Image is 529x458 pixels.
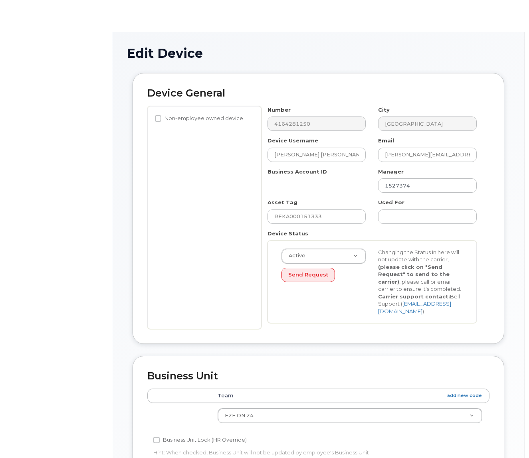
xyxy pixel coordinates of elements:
label: Non-employee owned device [155,114,243,123]
strong: (please click on "Send Request" to send to the carrier) [378,264,450,285]
label: Device Status [267,230,308,237]
label: Number [267,106,291,114]
button: Send Request [281,268,335,282]
label: City [378,106,390,114]
a: Active [282,249,366,263]
h1: Edit Device [127,46,510,60]
p: Hint: When checked, Business Unit will not be updated by employee's Business Unit [153,449,369,456]
a: F2F ON 24 [218,409,482,423]
a: [EMAIL_ADDRESS][DOMAIN_NAME] [378,300,451,314]
label: Business Unit Lock (HR Override) [153,435,247,445]
label: Asset Tag [267,199,297,206]
div: Changing the Status in here will not update with the carrier, , please call or email carrier to e... [372,249,469,315]
span: Active [284,252,305,259]
label: Business Account ID [267,168,327,176]
label: Device Username [267,137,318,144]
label: Email [378,137,394,144]
input: Non-employee owned device [155,115,161,122]
h2: Business Unit [147,371,489,382]
input: Select manager [378,178,477,193]
input: Business Unit Lock (HR Override) [153,437,160,443]
a: add new code [447,392,482,399]
th: Team [210,389,489,403]
strong: Carrier support contact: [378,293,450,300]
h2: Device General [147,88,489,99]
label: Used For [378,199,404,206]
label: Manager [378,168,404,176]
span: F2F ON 24 [225,413,254,419]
